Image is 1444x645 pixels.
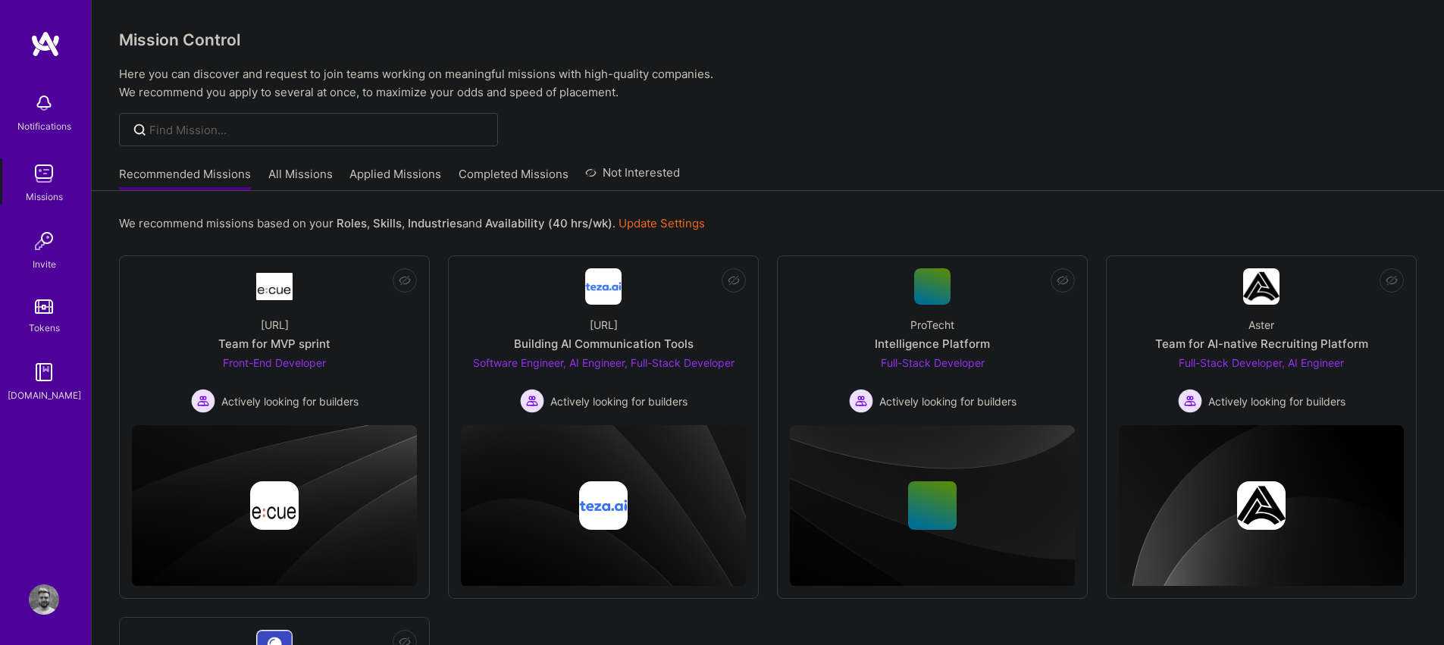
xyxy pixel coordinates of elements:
[29,584,59,615] img: User Avatar
[1178,389,1202,413] img: Actively looking for builders
[585,268,622,305] img: Company Logo
[1155,336,1368,352] div: Team for AI-native Recruiting Platform
[149,122,487,138] input: Find Mission...
[461,425,746,587] img: cover
[218,336,330,352] div: Team for MVP sprint
[459,166,569,191] a: Completed Missions
[514,336,694,352] div: Building AI Communication Tools
[461,268,746,413] a: Company Logo[URL]Building AI Communication ToolsSoftware Engineer, AI Engineer, Full-Stack Develo...
[8,387,81,403] div: [DOMAIN_NAME]
[30,30,61,58] img: logo
[221,393,359,409] span: Actively looking for builders
[26,189,63,205] div: Missions
[29,226,59,256] img: Invite
[131,121,149,139] i: icon SearchGrey
[33,256,56,272] div: Invite
[875,336,990,352] div: Intelligence Platform
[119,166,251,191] a: Recommended Missions
[119,30,1417,49] h3: Mission Control
[1237,481,1286,530] img: Company logo
[250,481,299,530] img: Company logo
[399,274,411,286] i: icon EyeClosed
[29,320,60,336] div: Tokens
[132,268,417,413] a: Company Logo[URL]Team for MVP sprintFront-End Developer Actively looking for buildersActively loo...
[29,357,59,387] img: guide book
[373,216,402,230] b: Skills
[879,393,1016,409] span: Actively looking for builders
[520,389,544,413] img: Actively looking for builders
[473,356,735,369] span: Software Engineer, AI Engineer, Full-Stack Developer
[223,356,326,369] span: Front-End Developer
[790,425,1075,587] img: cover
[1248,317,1274,333] div: Aster
[790,268,1075,413] a: ProTechtIntelligence PlatformFull-Stack Developer Actively looking for buildersActively looking f...
[268,166,333,191] a: All Missions
[881,356,985,369] span: Full-Stack Developer
[1386,274,1398,286] i: icon EyeClosed
[1208,393,1345,409] span: Actively looking for builders
[1119,425,1404,587] img: cover
[1057,274,1069,286] i: icon EyeClosed
[29,158,59,189] img: teamwork
[119,65,1417,102] p: Here you can discover and request to join teams working on meaningful missions with high-quality ...
[550,393,688,409] span: Actively looking for builders
[29,88,59,118] img: bell
[849,389,873,413] img: Actively looking for builders
[728,274,740,286] i: icon EyeClosed
[256,273,293,300] img: Company Logo
[408,216,462,230] b: Industries
[579,481,628,530] img: Company logo
[132,425,417,587] img: cover
[191,389,215,413] img: Actively looking for builders
[35,299,53,314] img: tokens
[119,215,705,231] p: We recommend missions based on your , , and .
[585,164,680,191] a: Not Interested
[590,317,618,333] div: [URL]
[1179,356,1344,369] span: Full-Stack Developer, AI Engineer
[619,216,705,230] a: Update Settings
[1243,268,1280,305] img: Company Logo
[349,166,441,191] a: Applied Missions
[261,317,289,333] div: [URL]
[910,317,954,333] div: ProTecht
[337,216,367,230] b: Roles
[485,216,612,230] b: Availability (40 hrs/wk)
[1119,268,1404,413] a: Company LogoAsterTeam for AI-native Recruiting PlatformFull-Stack Developer, AI Engineer Actively...
[17,118,71,134] div: Notifications
[25,584,63,615] a: User Avatar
